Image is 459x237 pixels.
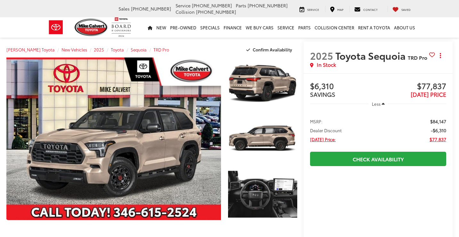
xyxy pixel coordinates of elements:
a: Expand Photo 3 [228,168,297,220]
span: 2025 [310,49,333,62]
span: [DATE] Price: [310,136,336,142]
span: [PHONE_NUMBER] [248,2,288,9]
a: About Us [392,17,417,38]
a: WE BUY CARS [244,17,275,38]
a: 2025 [94,47,104,52]
a: Parts [296,17,313,38]
span: [PHONE_NUMBER] [131,5,171,12]
span: Toyota Sequoia [335,49,408,62]
img: 2025 Toyota Sequoia TRD Pro [227,168,298,221]
span: MSRP: [310,118,323,125]
a: Sequoia [131,47,147,52]
a: Finance [222,17,244,38]
a: Expand Photo 1 [228,57,297,109]
span: Confirm Availability [253,47,292,52]
span: Saved [401,7,411,11]
span: Parts [236,2,246,9]
img: 2025 Toyota Sequoia TRD Pro [227,57,298,110]
a: Toyota [111,47,124,52]
span: [PHONE_NUMBER] [196,9,236,15]
span: Dealer Discount [310,127,342,134]
span: Less [372,101,381,107]
span: [DATE] PRICE [411,90,446,98]
span: Contact [363,7,378,11]
span: Sales [119,5,130,12]
span: Map [337,7,343,11]
button: Actions [435,50,446,61]
a: Specials [198,17,222,38]
span: $84,147 [430,118,446,125]
button: Less [369,98,388,110]
img: 2025 Toyota Sequoia TRD Pro [4,57,223,220]
a: New Vehicles [61,47,87,52]
a: Expand Photo 0 [6,57,221,220]
a: Contact [349,6,382,12]
a: Service [275,17,296,38]
a: Check Availability [310,152,446,166]
span: $77,837 [378,82,446,91]
a: My Saved Vehicles [388,6,415,12]
span: $6,310 [310,82,378,91]
a: Home [146,17,154,38]
span: Collision [176,9,195,15]
span: $77,837 [430,136,446,142]
span: [PHONE_NUMBER] [192,2,232,9]
span: dropdown dots [440,53,441,58]
a: [PERSON_NAME] Toyota [6,47,55,52]
span: In Stock [317,61,336,68]
span: TRD Pro [408,54,427,61]
a: TRD Pro [153,47,169,52]
a: Collision Center [313,17,356,38]
a: Rent a Toyota [356,17,392,38]
img: 2025 Toyota Sequoia TRD Pro [227,112,298,165]
span: Service [307,7,319,11]
span: Service [176,2,191,9]
a: New [154,17,168,38]
span: SAVINGS [310,90,335,98]
a: Expand Photo 2 [228,113,297,164]
a: Pre-Owned [168,17,198,38]
a: Service [295,6,324,12]
button: Confirm Availability [243,44,298,55]
img: Mike Calvert Toyota [75,19,109,36]
span: -$6,310 [431,127,446,134]
a: Map [325,6,348,12]
img: Toyota [44,17,68,38]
